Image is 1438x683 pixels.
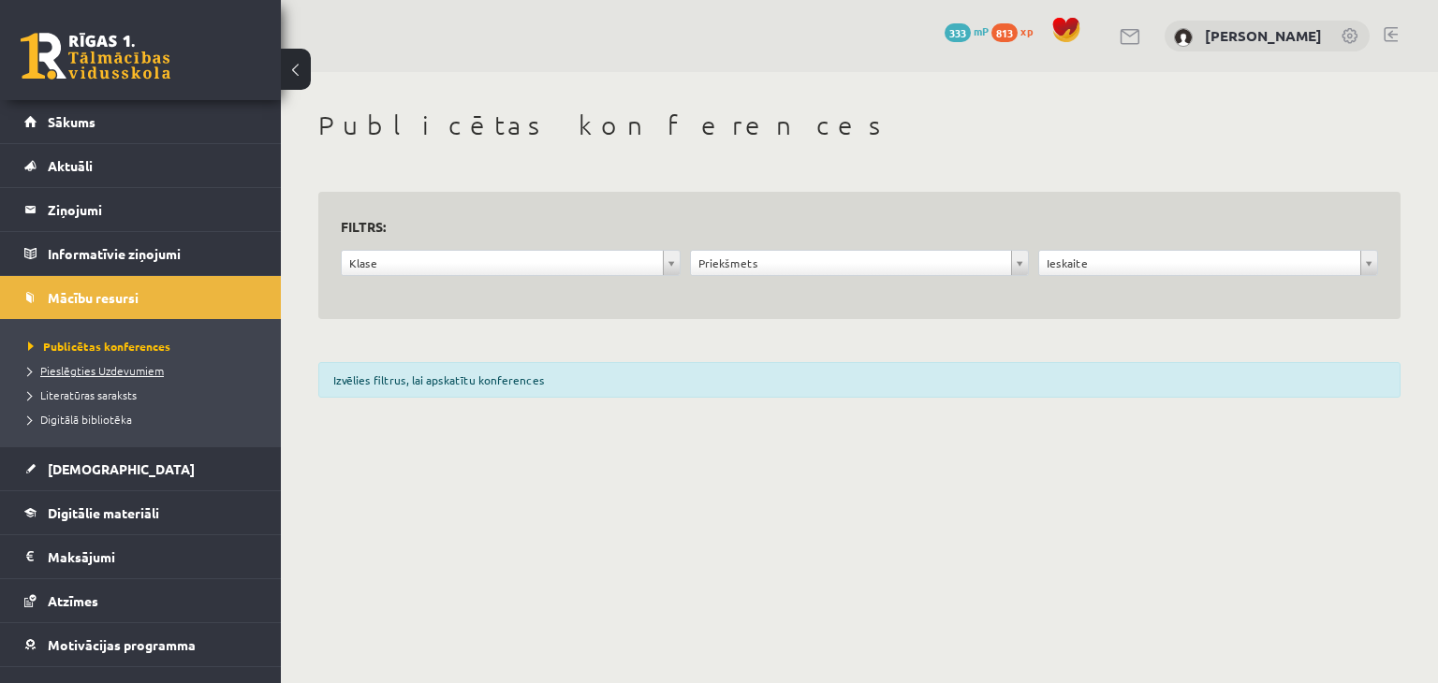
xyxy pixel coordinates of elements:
a: [PERSON_NAME] [1205,26,1322,45]
span: Sākums [48,113,95,130]
span: Aktuāli [48,157,93,174]
span: Digitālie materiāli [48,504,159,521]
a: Sākums [24,100,257,143]
div: Izvēlies filtrus, lai apskatītu konferences [318,362,1401,398]
a: Pieslēgties Uzdevumiem [28,362,262,379]
a: Motivācijas programma [24,623,257,666]
span: 813 [991,23,1018,42]
a: Aktuāli [24,144,257,187]
span: Atzīmes [48,592,98,609]
a: Maksājumi [24,535,257,578]
a: Ziņojumi [24,188,257,231]
span: Priekšmets [698,251,1005,275]
a: Informatīvie ziņojumi [24,232,257,275]
span: mP [974,23,989,38]
span: xp [1020,23,1033,38]
span: 333 [945,23,971,42]
span: Motivācijas programma [48,636,196,653]
a: Rīgas 1. Tālmācības vidusskola [21,33,170,80]
span: Pieslēgties Uzdevumiem [28,363,164,378]
a: 333 mP [945,23,989,38]
img: Emīlija Zelča [1174,28,1193,47]
a: [DEMOGRAPHIC_DATA] [24,447,257,490]
a: Literatūras saraksts [28,386,262,403]
a: Digitālie materiāli [24,491,257,534]
legend: Maksājumi [48,535,257,578]
span: Publicētas konferences [28,339,170,354]
span: [DEMOGRAPHIC_DATA] [48,460,195,477]
span: Klase [349,251,655,275]
a: Klase [342,251,680,275]
a: Publicētas konferences [28,338,262,355]
legend: Informatīvie ziņojumi [48,232,257,275]
h1: Publicētas konferences [318,109,1401,141]
a: Priekšmets [691,251,1029,275]
a: Digitālā bibliotēka [28,411,262,428]
span: Ieskaite [1047,251,1353,275]
span: Literatūras saraksts [28,387,137,402]
a: Mācību resursi [24,276,257,319]
h3: Filtrs: [341,214,1356,240]
legend: Ziņojumi [48,188,257,231]
a: 813 xp [991,23,1042,38]
span: Mācību resursi [48,289,139,306]
a: Ieskaite [1039,251,1377,275]
span: Digitālā bibliotēka [28,412,132,427]
a: Atzīmes [24,579,257,622]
